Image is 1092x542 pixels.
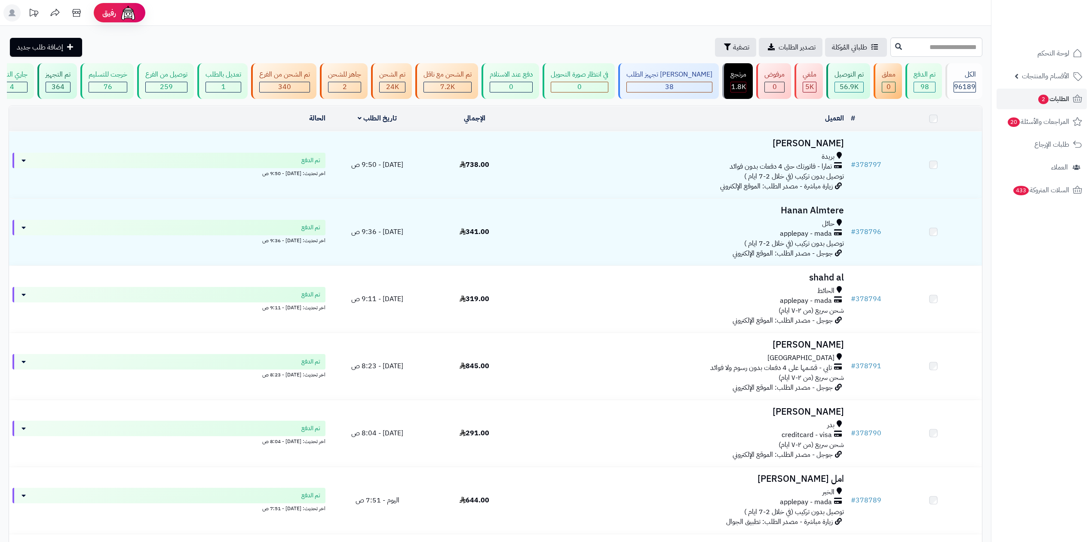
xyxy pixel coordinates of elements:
[733,248,833,259] span: جوجل - مصدر الطلب: الموقع الإلكتروني
[954,82,975,92] span: 96189
[301,424,320,433] span: تم الدفع
[822,152,834,162] span: بريدة
[423,70,472,80] div: تم الشحن مع ناقل
[997,89,1087,109] a: الطلبات2
[464,113,485,123] a: الإجمالي
[759,38,822,57] a: تصدير الطلبات
[780,229,832,239] span: applepay - mada
[733,450,833,460] span: جوجل - مصدر الطلب: الموقع الإلكتروني
[851,160,856,170] span: #
[145,70,187,80] div: توصيل من الفرع
[779,305,844,316] span: شحن سريع (من ٢-٧ ايام)
[328,70,361,80] div: جاهز للشحن
[36,63,79,99] a: تم التجهيز 364
[665,82,674,92] span: 38
[1012,184,1069,196] span: السلات المتروكة
[835,82,863,92] div: 56934
[260,82,310,92] div: 340
[773,82,777,92] span: 0
[822,487,834,497] span: الخبر
[715,38,756,57] button: تصفية
[744,171,844,182] span: توصيل بدون تركيب (في خلال 2-7 ايام )
[351,227,403,237] span: [DATE] - 9:36 ص
[1038,94,1049,104] span: 2
[46,82,70,92] div: 364
[827,420,834,430] span: بدر
[17,42,63,52] span: إضافة طلب جديد
[135,63,196,99] a: توصيل من الفرع 259
[527,340,844,350] h3: [PERSON_NAME]
[460,160,489,170] span: 738.00
[527,206,844,216] h3: Hanan Almtere
[356,495,399,505] span: اليوم - 7:51 ص
[249,63,318,99] a: تم الشحن من الفرع 340
[779,440,844,450] span: شحن سريع (من ٢-٧ ايام)
[872,63,904,99] a: معلق 0
[551,82,608,92] div: 0
[23,4,44,24] a: تحديثات المنصة
[627,82,712,92] div: 38
[351,361,403,371] span: [DATE] - 8:23 ص
[12,235,325,244] div: اخر تحديث: [DATE] - 9:36 ص
[825,38,887,57] a: طلباتي المُوكلة
[765,82,784,92] div: 0
[146,82,187,92] div: 259
[10,38,82,57] a: إضافة طلب جديد
[343,82,347,92] span: 2
[480,63,541,99] a: دفع عند الاستلام 0
[1007,116,1069,128] span: المراجعات والأسئلة
[851,428,856,438] span: #
[793,63,825,99] a: ملغي 5K
[834,70,864,80] div: تم التوصيل
[767,353,834,363] span: [GEOGRAPHIC_DATA]
[328,82,361,92] div: 2
[301,290,320,299] span: تم الدفع
[301,223,320,232] span: تم الدفع
[851,113,855,123] a: #
[617,63,721,99] a: [PERSON_NAME] تجهيز الطلب 38
[822,219,834,229] span: حائل
[380,82,405,92] div: 24022
[851,361,881,371] a: #378791
[1022,70,1069,82] span: الأقسام والمنتجات
[914,70,936,80] div: تم الدفع
[851,294,881,304] a: #378794
[527,474,844,484] h3: امل [PERSON_NAME]
[851,361,856,371] span: #
[206,70,241,80] div: تعديل بالطلب
[12,168,325,177] div: اخر تحديث: [DATE] - 9:50 ص
[1013,185,1029,195] span: 433
[10,82,14,92] span: 4
[851,428,881,438] a: #378790
[733,382,833,393] span: جوجل - مصدر الطلب: الموقع الإلكتروني
[882,70,896,80] div: معلق
[12,503,325,512] div: اخر تحديث: [DATE] - 7:51 ص
[541,63,617,99] a: في انتظار صورة التحويل 0
[817,286,834,296] span: الحائط
[730,162,832,172] span: تمارا - فاتورتك حتى 4 دفعات بدون فوائد
[803,82,816,92] div: 4993
[52,82,64,92] span: 364
[89,82,127,92] div: 76
[886,82,891,92] span: 0
[851,294,856,304] span: #
[351,160,403,170] span: [DATE] - 9:50 ص
[12,436,325,445] div: اخر تحديث: [DATE] - 8:04 ص
[764,70,785,80] div: مرفوض
[104,82,112,92] span: 76
[12,302,325,311] div: اخر تحديث: [DATE] - 9:11 ص
[259,70,310,80] div: تم الشحن من الفرع
[997,157,1087,178] a: العملاء
[803,70,816,80] div: ملغي
[79,63,135,99] a: خرجت للتسليم 76
[997,134,1087,155] a: طلبات الإرجاع
[726,517,833,527] span: زيارة مباشرة - مصدر الطلب: تطبيق الجوال
[309,113,325,123] a: الحالة
[509,82,513,92] span: 0
[731,82,746,92] div: 1836
[221,82,226,92] span: 1
[825,63,872,99] a: تم التوصيل 56.9K
[1034,139,1069,151] span: طلبات الإرجاع
[301,357,320,366] span: تم الدفع
[851,160,881,170] a: #378797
